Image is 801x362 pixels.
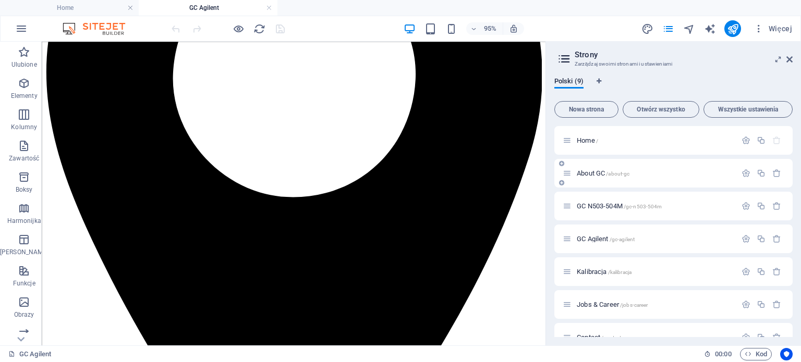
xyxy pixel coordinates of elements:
[703,22,716,35] button: text_generator
[757,300,766,309] div: Duplikuj
[627,106,695,113] span: Otwórz wszystko
[742,234,750,243] div: Ustawienia
[14,310,34,319] p: Obrazy
[559,106,614,113] span: Nowa strona
[772,169,781,178] div: Usuń
[232,22,245,35] button: Kliknij tutaj, aby wyjść z trybu podglądu i kontynuować edycję
[722,350,724,358] span: :
[466,22,503,35] button: 95%
[253,22,265,35] button: reload
[772,267,781,276] div: Usuń
[13,279,35,288] p: Funkcje
[724,20,741,37] button: publish
[554,101,618,118] button: Nowa strona
[772,300,781,309] div: Usuń
[554,75,584,90] span: Polski (9)
[11,60,37,69] p: Ulubione
[780,348,793,360] button: Usercentrics
[577,301,648,308] span: Kliknij, aby otworzyć stronę
[577,136,598,144] span: Kliknij, aby otworzyć stronę
[772,234,781,243] div: Usuń
[703,101,793,118] button: Wszystkie ustawienia
[772,136,781,145] div: Strony startowej nie można usunąć
[574,137,736,144] div: Home/
[606,171,629,177] span: /about-gc
[509,24,518,33] i: Po zmianie rozmiaru automatycznie dostosowuje poziom powiększenia do wybranego urządzenia.
[482,22,499,35] h6: 95%
[16,185,33,194] p: Boksy
[574,268,736,275] div: Kalibracja/kalibracja
[715,348,731,360] span: 00 00
[757,267,766,276] div: Duplikuj
[742,202,750,210] div: Ustawienia
[740,348,772,360] button: Kod
[253,23,265,35] i: Przeładuj stronę
[11,123,37,131] p: Kolumny
[577,169,629,177] span: About GC
[574,235,736,242] div: GC Agilent/gc-agilent
[577,202,662,210] span: Kliknij, aby otworzyć stronę
[662,22,674,35] button: pages
[575,59,772,69] h3: Zarządzaj swoimi stronami i ustawieniami
[742,136,750,145] div: Ustawienia
[757,234,766,243] div: Duplikuj
[610,236,635,242] span: /gc-agilent
[683,23,695,35] i: Nawigator
[574,203,736,209] div: GC N503-504M/gc-n503-504m
[575,50,793,59] h2: Strony
[574,170,736,177] div: About GC/about-gc
[574,334,736,341] div: Contact/contact
[683,22,695,35] button: navigator
[623,101,699,118] button: Otwórz wszystko
[60,22,138,35] img: Editor Logo
[757,333,766,342] div: Duplikuj
[704,23,716,35] i: AI Writer
[772,333,781,342] div: Usuń
[641,22,653,35] button: design
[11,92,38,100] p: Elementy
[8,348,51,360] a: Kliknij, aby anulować zaznaczenie. Kliknij dwukrotnie, aby otworzyć Strony
[577,235,635,243] span: Kliknij, aby otworzyć stronę
[574,301,736,308] div: Jobs & Career/jobs-career
[554,77,793,97] div: Zakładki językowe
[608,269,632,275] span: /kalibracja
[742,333,750,342] div: Ustawienia
[757,202,766,210] div: Duplikuj
[772,202,781,210] div: Usuń
[620,302,648,308] span: /jobs-career
[745,348,767,360] span: Kod
[7,217,41,225] p: Harmonijka
[9,154,39,163] p: Zawartość
[757,169,766,178] div: Duplikuj
[742,169,750,178] div: Ustawienia
[742,267,750,276] div: Ustawienia
[624,204,662,209] span: /gc-n503-504m
[577,268,632,276] span: Kliknij, aby otworzyć stronę
[708,106,788,113] span: Wszystkie ustawienia
[139,2,277,14] h4: GC Agilent
[749,20,796,37] button: Więcej
[757,136,766,145] div: Duplikuj
[601,335,621,341] span: /contact
[754,23,792,34] span: Więcej
[742,300,750,309] div: Ustawienia
[662,23,674,35] i: Strony (Ctrl+Alt+S)
[596,138,598,144] span: /
[727,23,739,35] i: Opublikuj
[704,348,732,360] h6: Czas sesji
[641,23,653,35] i: Projekt (Ctrl+Alt+Y)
